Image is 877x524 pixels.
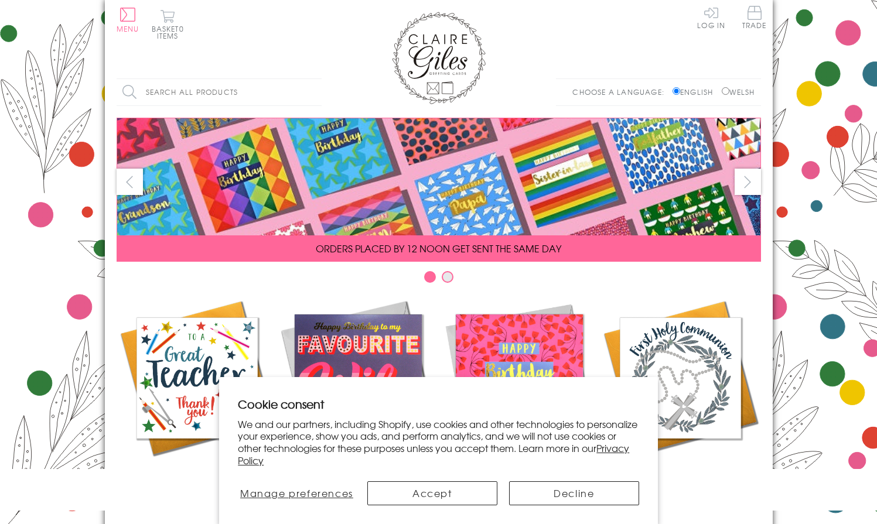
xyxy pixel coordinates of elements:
a: New Releases [278,297,439,481]
a: Academic [117,297,278,481]
span: ORDERS PLACED BY 12 NOON GET SENT THE SAME DAY [316,241,561,255]
span: Communion and Confirmation [630,467,730,495]
p: We and our partners, including Shopify, use cookies and other technologies to personalize your ex... [238,418,639,467]
button: next [735,169,761,195]
a: Privacy Policy [238,441,629,467]
input: Search [310,79,322,105]
span: 0 items [157,23,184,41]
img: Claire Giles Greetings Cards [392,12,486,104]
a: Communion and Confirmation [600,297,761,495]
button: Carousel Page 1 (Current Slide) [424,271,436,283]
button: prev [117,169,143,195]
span: Trade [742,6,767,29]
input: English [673,87,680,95]
div: Carousel Pagination [117,270,761,289]
button: Accept [367,481,497,505]
button: Basket0 items [152,9,184,39]
label: Welsh [722,87,755,97]
input: Welsh [722,87,729,95]
button: Menu [117,8,139,32]
a: Birthdays [439,297,600,481]
button: Carousel Page 2 [442,271,453,283]
a: Log In [697,6,725,29]
span: Manage preferences [240,486,353,500]
h2: Cookie consent [238,396,639,412]
span: Menu [117,23,139,34]
span: Academic [167,467,227,481]
button: Manage preferences [238,481,355,505]
label: English [673,87,719,97]
p: Choose a language: [572,87,670,97]
input: Search all products [117,79,322,105]
a: Trade [742,6,767,31]
button: Decline [509,481,639,505]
